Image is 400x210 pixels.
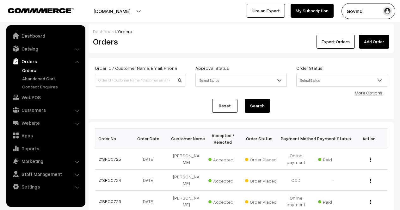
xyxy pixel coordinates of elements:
a: Staff Management [8,168,83,180]
th: Payment Status [314,129,351,148]
span: Paid [318,197,350,205]
td: Online payment [278,148,314,170]
td: - [314,170,351,191]
span: Order Placed [245,155,277,163]
button: Govind . [342,3,395,19]
img: user [383,6,392,16]
span: Accepted [208,176,240,184]
span: Accepted [208,155,240,163]
td: [DATE] [132,148,168,170]
span: Orders [118,29,132,34]
a: Reset [212,99,237,113]
span: Order Placed [245,197,277,205]
div: / [93,28,389,35]
a: Orders [8,56,83,67]
span: Paid [318,155,350,163]
img: Menu [370,200,371,204]
button: Search [245,99,270,113]
h2: Orders [93,37,185,46]
a: More Options [355,90,383,95]
span: Select Status [297,75,387,86]
img: Menu [370,158,371,162]
a: #SFC0723 [99,199,121,204]
a: Reports [8,143,83,154]
a: Abandoned Cart [21,75,83,82]
label: Order Status [296,65,323,71]
a: Marketing [8,155,83,167]
span: Select Status [195,74,286,87]
span: Accepted [208,197,240,205]
button: [DOMAIN_NAME] [71,3,152,19]
a: Apps [8,130,83,141]
input: Order Id / Customer Name / Customer Email / Customer Phone [95,74,186,87]
th: Order Date [132,129,168,148]
a: My Subscription [291,4,334,18]
span: Order Placed [245,176,277,184]
td: [PERSON_NAME] [168,148,205,170]
a: #SFC0725 [99,156,121,162]
td: [PERSON_NAME] [168,170,205,191]
a: Website [8,117,83,129]
label: Order Id / Customer Name, Email, Phone [95,65,177,71]
a: Dashboard [8,30,83,41]
a: #SFC0724 [99,177,121,183]
a: Dashboard [93,29,116,34]
a: COMMMERCE [8,6,63,14]
a: Add Order [359,35,389,49]
img: COMMMERCE [8,8,74,13]
td: COD [278,170,314,191]
button: Export Orders [317,35,355,49]
th: Order Status [241,129,278,148]
th: Action [351,129,387,148]
span: Select Status [296,74,387,87]
th: Accepted / Rejected [205,129,241,148]
th: Payment Method [278,129,314,148]
img: Menu [370,179,371,183]
a: Catalog [8,43,83,54]
th: Order No [95,129,132,148]
a: Customers [8,104,83,116]
td: [DATE] [132,170,168,191]
a: Hire an Expert [247,4,285,18]
label: Approval Status [195,65,229,71]
a: WebPOS [8,92,83,103]
a: Settings [8,181,83,192]
a: Contact Enquires [21,83,83,90]
span: Select Status [196,75,286,86]
th: Customer Name [168,129,205,148]
a: Orders [21,67,83,74]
